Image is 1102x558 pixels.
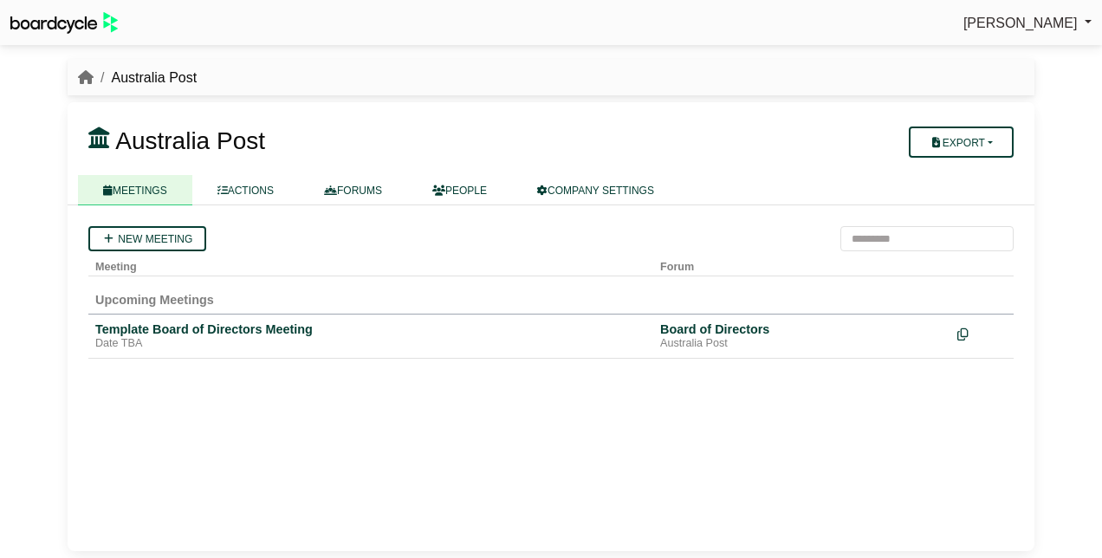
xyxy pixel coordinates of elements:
[88,226,206,251] a: New meeting
[660,321,943,351] a: Board of Directors Australia Post
[653,251,950,276] th: Forum
[407,175,512,205] a: PEOPLE
[957,321,1007,345] div: Make a copy
[10,12,118,34] img: BoardcycleBlackGreen-aaafeed430059cb809a45853b8cf6d952af9d84e6e89e1f1685b34bfd5cb7d64.svg
[78,175,192,205] a: MEETINGS
[95,293,214,307] span: Upcoming Meetings
[660,337,943,351] div: Australia Post
[95,337,646,351] div: Date TBA
[512,175,679,205] a: COMPANY SETTINGS
[909,127,1014,158] button: Export
[88,251,653,276] th: Meeting
[660,321,943,337] div: Board of Directors
[115,127,265,154] span: Australia Post
[95,321,646,337] div: Template Board of Directors Meeting
[78,67,197,89] nav: breadcrumb
[95,321,646,351] a: Template Board of Directors Meeting Date TBA
[963,12,1092,35] a: [PERSON_NAME]
[94,67,197,89] li: Australia Post
[963,16,1078,30] span: [PERSON_NAME]
[299,175,407,205] a: FORUMS
[192,175,299,205] a: ACTIONS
